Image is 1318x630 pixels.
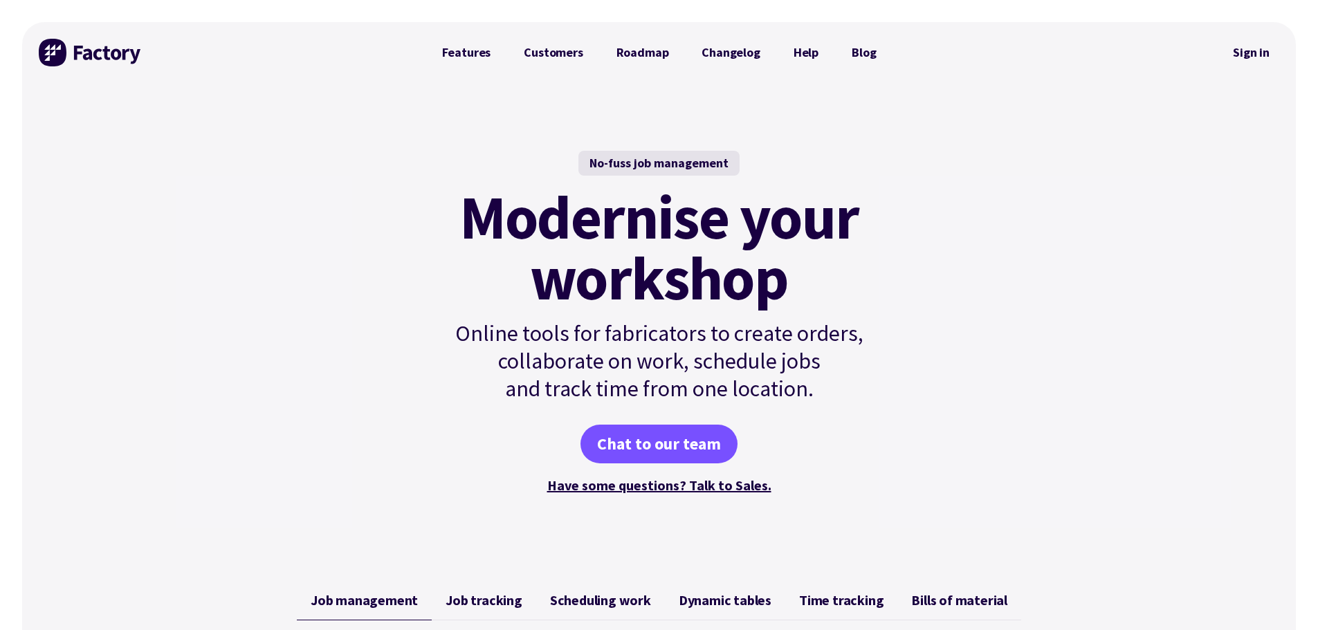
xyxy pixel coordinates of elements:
p: Online tools for fabricators to create orders, collaborate on work, schedule jobs and track time ... [425,319,893,402]
a: Chat to our team [580,425,738,463]
div: No-fuss job management [578,151,740,176]
a: Roadmap [600,39,686,66]
mark: Modernise your workshop [459,187,859,308]
span: Bills of material [911,592,1007,609]
span: Scheduling work [550,592,651,609]
img: Factory [39,39,143,66]
a: Sign in [1223,37,1279,68]
span: Dynamic tables [679,592,771,609]
nav: Secondary Navigation [1223,37,1279,68]
span: Job management [311,592,418,609]
a: Help [777,39,835,66]
a: Customers [507,39,599,66]
a: Have some questions? Talk to Sales. [547,476,771,494]
span: Time tracking [799,592,884,609]
a: Blog [835,39,893,66]
a: Changelog [685,39,776,66]
a: Features [425,39,508,66]
span: Job tracking [446,592,522,609]
nav: Primary Navigation [425,39,893,66]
